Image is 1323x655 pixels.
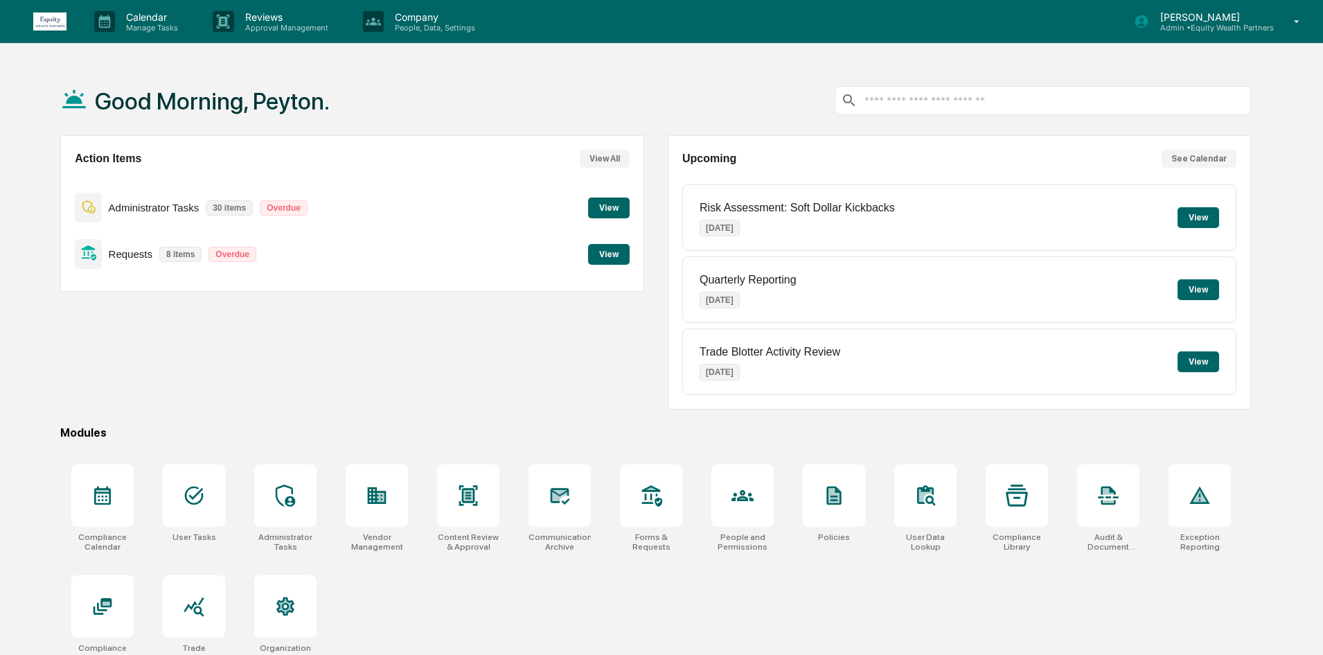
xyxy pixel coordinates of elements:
button: View [588,198,630,218]
h2: Action Items [75,152,141,165]
p: [PERSON_NAME] [1149,11,1274,23]
p: Approval Management [234,23,335,33]
p: People, Data, Settings [384,23,482,33]
p: Requests [109,248,152,260]
button: View All [580,150,630,168]
img: logo [33,12,66,30]
p: [DATE] [700,292,740,308]
div: People and Permissions [711,532,774,552]
p: Overdue [208,247,256,262]
button: View [1178,207,1219,228]
p: Administrator Tasks [109,202,199,213]
p: Quarterly Reporting [700,274,797,286]
div: Vendor Management [346,532,408,552]
p: 8 items [159,247,202,262]
a: View [588,200,630,213]
div: User Tasks [172,532,216,542]
div: Compliance Library [986,532,1048,552]
div: Policies [818,532,850,542]
p: [DATE] [700,364,740,381]
p: Reviews [234,11,335,23]
p: Risk Assessment: Soft Dollar Kickbacks [700,202,895,214]
div: Modules [60,426,1251,439]
button: View [588,244,630,265]
p: Manage Tasks [115,23,185,33]
div: Exception Reporting [1169,532,1231,552]
h1: Good Morning, Peyton. [95,87,330,115]
p: Trade Blotter Activity Review [700,346,840,358]
h2: Upcoming [682,152,736,165]
div: User Data Lookup [894,532,957,552]
button: View [1178,351,1219,372]
button: See Calendar [1162,150,1236,168]
p: Calendar [115,11,185,23]
p: [DATE] [700,220,740,236]
p: Overdue [260,200,308,216]
p: Company [384,11,482,23]
div: Compliance Calendar [71,532,134,552]
div: Audit & Document Logs [1077,532,1139,552]
div: Content Review & Approval [437,532,499,552]
p: Admin • Equity Wealth Partners [1149,23,1274,33]
div: Communications Archive [529,532,591,552]
a: View [588,247,630,260]
button: View [1178,279,1219,300]
div: Forms & Requests [620,532,682,552]
div: Administrator Tasks [254,532,317,552]
p: 30 items [206,200,253,216]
